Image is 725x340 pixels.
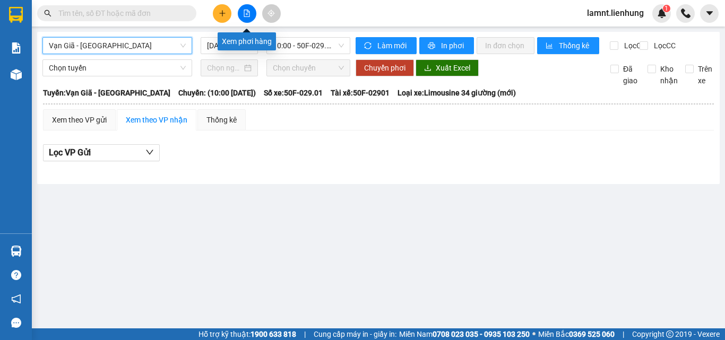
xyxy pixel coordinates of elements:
img: phone-icon [681,8,691,18]
span: caret-down [705,8,714,18]
img: solution-icon [11,42,22,54]
img: icon-new-feature [657,8,667,18]
span: In phơi [441,40,465,51]
button: syncLàm mới [356,37,417,54]
span: Số xe: 50F-029.01 [264,87,323,99]
span: 10:00 - 50F-029.01 [273,38,344,54]
span: Cung cấp máy in - giấy in: [314,328,396,340]
img: warehouse-icon [11,246,22,257]
span: question-circle [11,270,21,280]
button: downloadXuất Excel [416,59,479,76]
b: Tuyến: Vạn Giã - [GEOGRAPHIC_DATA] [43,89,170,97]
button: bar-chartThống kê [537,37,599,54]
span: Kho nhận [656,63,682,86]
strong: 0708 023 035 - 0935 103 250 [433,330,530,338]
span: Miền Bắc [538,328,615,340]
span: down [145,148,154,156]
span: Làm mới [377,40,408,51]
span: | [304,328,306,340]
span: Miền Nam [399,328,530,340]
img: logo-vxr [9,7,23,23]
span: ⚪️ [532,332,536,336]
span: Đã giao [619,63,642,86]
button: plus [213,4,231,23]
span: notification [11,294,21,304]
span: Loại xe: Limousine 34 giường (mới) [398,87,516,99]
span: lamnt.lienhung [579,6,652,20]
span: Thống kê [559,40,591,51]
div: Xem theo VP gửi [52,114,107,126]
strong: 1900 633 818 [251,330,296,338]
span: Chọn chuyến [273,60,344,76]
button: caret-down [700,4,719,23]
button: In đơn chọn [477,37,534,54]
button: aim [262,4,281,23]
span: Lọc CR [620,40,648,51]
img: warehouse-icon [11,69,22,80]
span: Lọc CC [650,40,677,51]
span: Chọn tuyến [49,60,186,76]
span: Trên xe [694,63,717,86]
span: sync [364,42,373,50]
span: copyright [666,330,674,338]
span: bar-chart [546,42,555,50]
input: 12/09/2025 [207,40,242,51]
button: Lọc VP Gửi [43,144,160,161]
button: file-add [238,4,256,23]
span: message [11,318,21,328]
input: Tìm tên, số ĐT hoặc mã đơn [58,7,184,19]
sup: 1 [663,5,670,12]
button: printerIn phơi [419,37,474,54]
span: Chuyến: (10:00 [DATE]) [178,87,256,99]
strong: 0369 525 060 [569,330,615,338]
input: Chọn ngày [207,62,242,74]
span: Vạn Giã - Kiên Giang [49,38,186,54]
span: printer [428,42,437,50]
span: plus [219,10,226,17]
div: Thống kê [206,114,237,126]
span: 1 [664,5,668,12]
span: Tài xế: 50F-02901 [331,87,390,99]
button: Chuyển phơi [356,59,414,76]
span: Lọc VP Gửi [49,146,91,159]
span: | [623,328,624,340]
span: file-add [243,10,251,17]
span: search [44,10,51,17]
span: aim [267,10,275,17]
span: Hỗ trợ kỹ thuật: [198,328,296,340]
div: Xem theo VP nhận [126,114,187,126]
